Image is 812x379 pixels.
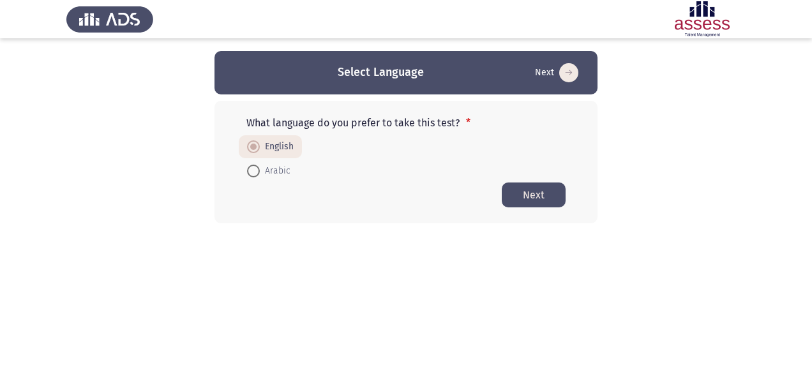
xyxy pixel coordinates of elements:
[66,1,153,37] img: Assess Talent Management logo
[659,1,746,37] img: Assessment logo of Development Assessment R1 (EN/AR)
[502,182,566,207] button: Start assessment
[531,63,582,83] button: Start assessment
[260,139,294,154] span: English
[246,117,566,129] p: What language do you prefer to take this test?
[338,64,424,80] h3: Select Language
[260,163,290,179] span: Arabic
